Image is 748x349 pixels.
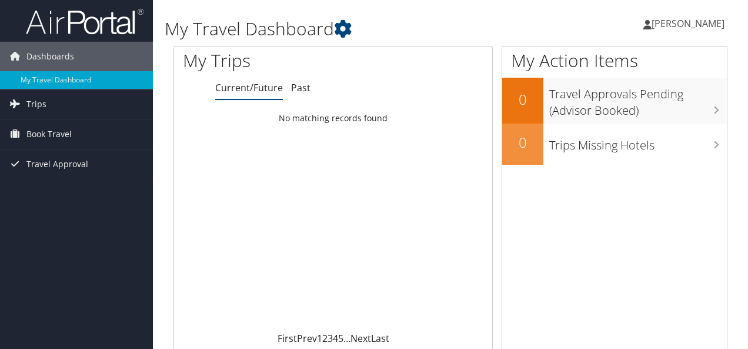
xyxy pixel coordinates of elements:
a: 5 [338,332,343,345]
span: Travel Approval [26,149,88,179]
a: Past [291,81,310,94]
a: 2 [322,332,328,345]
a: 4 [333,332,338,345]
h1: My Trips [183,48,351,73]
img: airportal-logo.png [26,8,143,35]
a: 0Trips Missing Hotels [502,124,727,165]
span: [PERSON_NAME] [652,17,724,30]
a: Prev [297,332,317,345]
h1: My Action Items [502,48,727,73]
a: Next [350,332,371,345]
h1: My Travel Dashboard [165,16,546,41]
a: 0Travel Approvals Pending (Advisor Booked) [502,78,727,123]
a: 3 [328,332,333,345]
h3: Travel Approvals Pending (Advisor Booked) [549,80,727,119]
a: Last [371,332,389,345]
a: Current/Future [215,81,283,94]
a: First [278,332,297,345]
a: 1 [317,332,322,345]
span: Dashboards [26,42,74,71]
td: No matching records found [174,108,492,129]
a: [PERSON_NAME] [643,6,736,41]
span: … [343,332,350,345]
h2: 0 [502,132,543,152]
span: Book Travel [26,119,72,149]
h2: 0 [502,89,543,109]
span: Trips [26,89,46,119]
h3: Trips Missing Hotels [549,131,727,154]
